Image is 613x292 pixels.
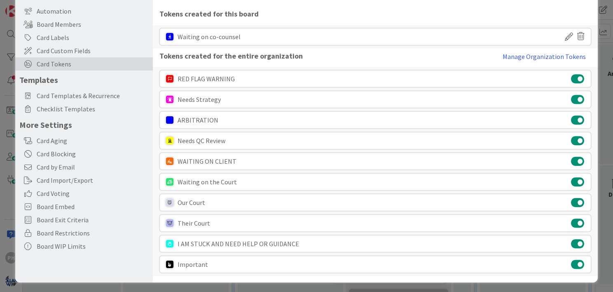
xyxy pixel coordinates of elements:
[15,174,153,187] div: Card Import/Export
[15,134,153,147] div: Card Aging
[178,194,205,211] div: Our Court
[178,132,225,149] div: Needs QC Review
[37,162,149,172] span: Card by Email
[15,147,153,160] div: Card Blocking
[37,188,149,198] span: Card Voting
[15,18,153,31] div: Board Members
[19,120,149,130] h5: More Settings
[178,153,236,170] div: WAITING ON CLIENT
[178,235,299,252] div: I AM STUCK AND NEED HELP OR GUIDANCE
[178,112,218,128] div: ARBITRATION
[37,202,149,212] span: Board Embed
[15,5,153,18] div: Automation
[37,59,149,69] span: Card Tokens
[15,31,153,44] div: Card Labels
[178,71,235,87] div: RED FLAG WARNING
[37,104,149,114] span: Checklist Templates
[178,215,210,231] div: Their Court
[178,256,208,273] div: Important
[37,228,149,238] span: Board Restrictions
[15,240,153,253] div: Board WIP Limits
[497,48,591,65] button: Manage Organization Tokens
[37,46,149,56] span: Card Custom Fields
[159,48,497,65] span: Tokens created for the entire organization
[178,28,241,45] div: Waiting on co-counsel
[19,75,149,85] h5: Templates
[159,6,591,23] span: Tokens created for this board
[37,215,149,225] span: Board Exit Criteria
[37,91,149,101] span: Card Templates & Recurrence
[178,174,237,190] div: Waiting on the Court
[178,91,221,108] div: Needs Strategy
